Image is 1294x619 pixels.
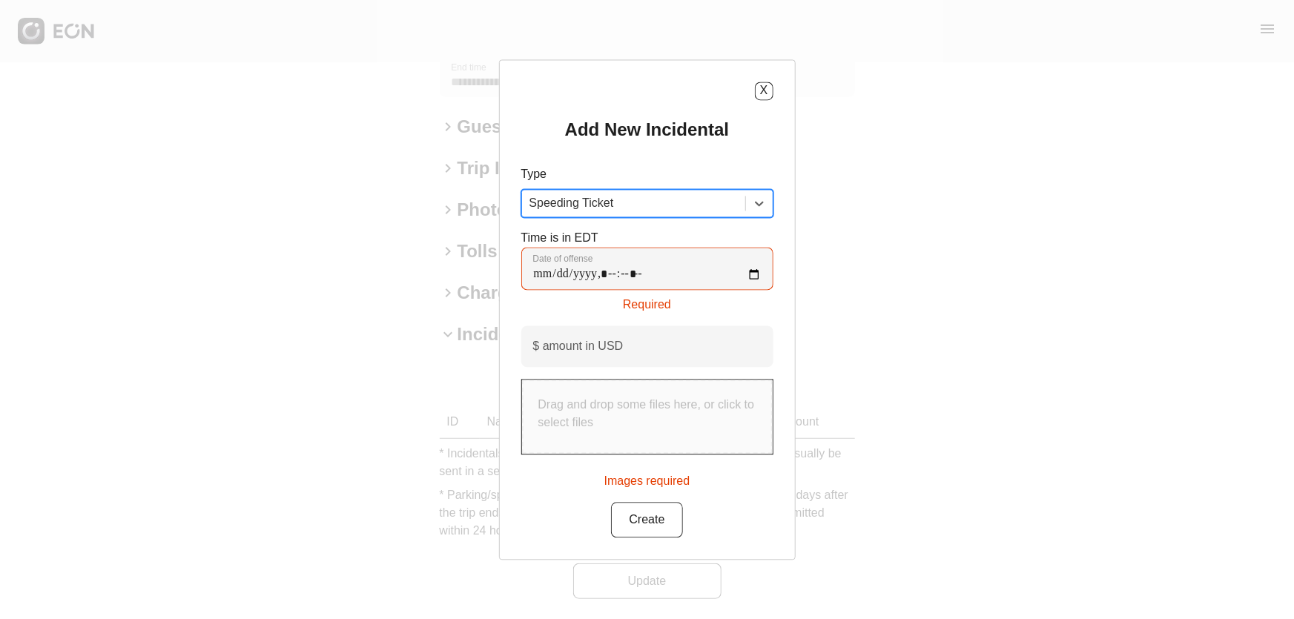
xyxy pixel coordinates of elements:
[604,466,690,490] div: Images required
[533,253,593,265] label: Date of offense
[565,118,729,142] h2: Add New Incidental
[521,229,773,314] div: Time is in EDT
[521,290,773,314] div: Required
[611,502,682,537] button: Create
[521,165,773,183] p: Type
[755,82,773,100] button: X
[538,396,756,431] p: Drag and drop some files here, or click to select files
[533,337,624,355] label: $ amount in USD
